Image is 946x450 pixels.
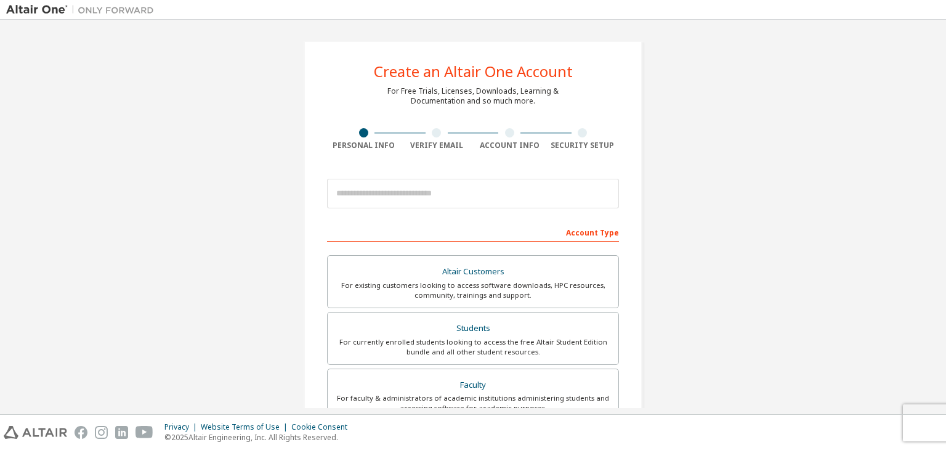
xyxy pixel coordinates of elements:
[335,377,611,394] div: Faculty
[201,422,291,432] div: Website Terms of Use
[115,426,128,439] img: linkedin.svg
[164,422,201,432] div: Privacy
[335,280,611,300] div: For existing customers looking to access software downloads, HPC resources, community, trainings ...
[335,337,611,357] div: For currently enrolled students looking to access the free Altair Student Edition bundle and all ...
[164,432,355,443] p: © 2025 Altair Engineering, Inc. All Rights Reserved.
[95,426,108,439] img: instagram.svg
[546,141,620,150] div: Security Setup
[327,222,619,242] div: Account Type
[75,426,87,439] img: facebook.svg
[374,64,573,79] div: Create an Altair One Account
[335,393,611,413] div: For faculty & administrators of academic institutions administering students and accessing softwa...
[4,426,67,439] img: altair_logo.svg
[400,141,474,150] div: Verify Email
[335,263,611,280] div: Altair Customers
[473,141,546,150] div: Account Info
[327,141,400,150] div: Personal Info
[335,320,611,337] div: Students
[135,426,153,439] img: youtube.svg
[291,422,355,432] div: Cookie Consent
[6,4,160,16] img: Altair One
[387,86,559,106] div: For Free Trials, Licenses, Downloads, Learning & Documentation and so much more.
